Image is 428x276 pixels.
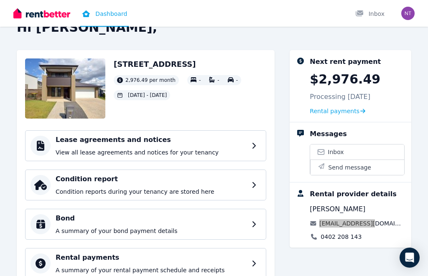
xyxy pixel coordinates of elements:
img: RentBetter [13,7,70,20]
span: - [199,77,201,83]
img: Ngavaine Tearea [401,7,415,20]
span: 2,976.49 per month [125,77,176,84]
span: Inbox [328,148,344,156]
div: Messages [310,129,346,139]
a: Rental payments [310,107,365,115]
h2: [STREET_ADDRESS] [114,58,241,70]
h4: Lease agreements and notices [56,135,247,145]
img: Property Url [25,58,105,119]
a: Inbox [310,144,404,160]
div: Open Intercom Messenger [400,248,420,268]
a: 0402 208 143 [321,233,362,241]
div: Next rent payment [310,57,381,67]
span: [PERSON_NAME] [310,204,365,214]
p: Processing [DATE] [310,92,370,102]
div: Rental provider details [310,189,396,199]
p: Condition reports during your tenancy are stored here [56,187,247,196]
span: Rental payments [310,107,359,115]
p: $2,976.49 [310,72,380,87]
span: Send message [328,163,371,172]
h2: Hi [PERSON_NAME], [17,20,411,35]
p: A summary of your bond payment details [56,227,247,235]
a: [EMAIL_ADDRESS][DOMAIN_NAME] [319,219,405,228]
p: View all lease agreements and notices for your tenancy [56,148,247,157]
button: Send message [310,160,404,175]
h4: Bond [56,213,247,223]
span: - [236,77,238,83]
h4: Condition report [56,174,247,184]
div: Inbox [355,10,385,18]
h4: Rental payments [56,253,247,263]
span: [DATE] - [DATE] [128,92,167,99]
p: A summary of your rental payment schedule and receipts [56,266,247,274]
span: - [217,77,219,83]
